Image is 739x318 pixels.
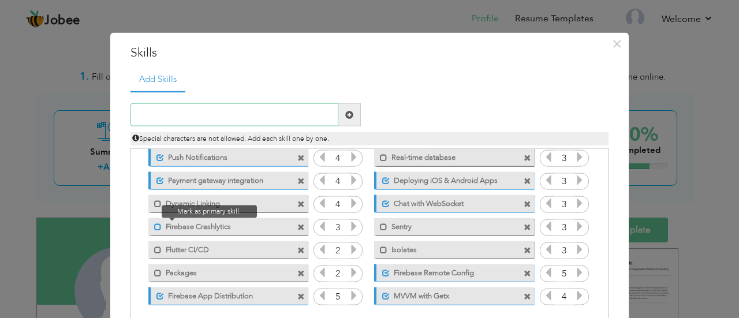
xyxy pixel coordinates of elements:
[130,67,185,92] a: Add Skills
[387,148,504,163] label: Real-time database
[390,287,505,301] label: MVVM with Getx
[132,134,329,143] span: Special characters are not allowed. Add each skill one by one.
[390,264,505,278] label: Firebase Remote Config
[130,44,609,61] h3: Skills
[162,218,278,232] label: Firebase Crashlytics
[390,194,505,209] label: Chat with WebSocket
[162,194,278,209] label: Dynamic Linking
[162,205,257,218] span: Mark as primary skill.
[387,218,504,232] label: Sentry
[162,264,278,278] label: Packages
[164,148,279,163] label: Push Notifications
[164,171,279,186] label: Payment gateway integration
[164,287,279,301] label: Firebase App Distribution
[612,33,622,54] span: ×
[390,171,505,186] label: Deploying iOS & Android Apps
[387,241,504,255] label: Isolates
[607,34,626,53] button: Close
[162,241,278,255] label: Flutter CI/CD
